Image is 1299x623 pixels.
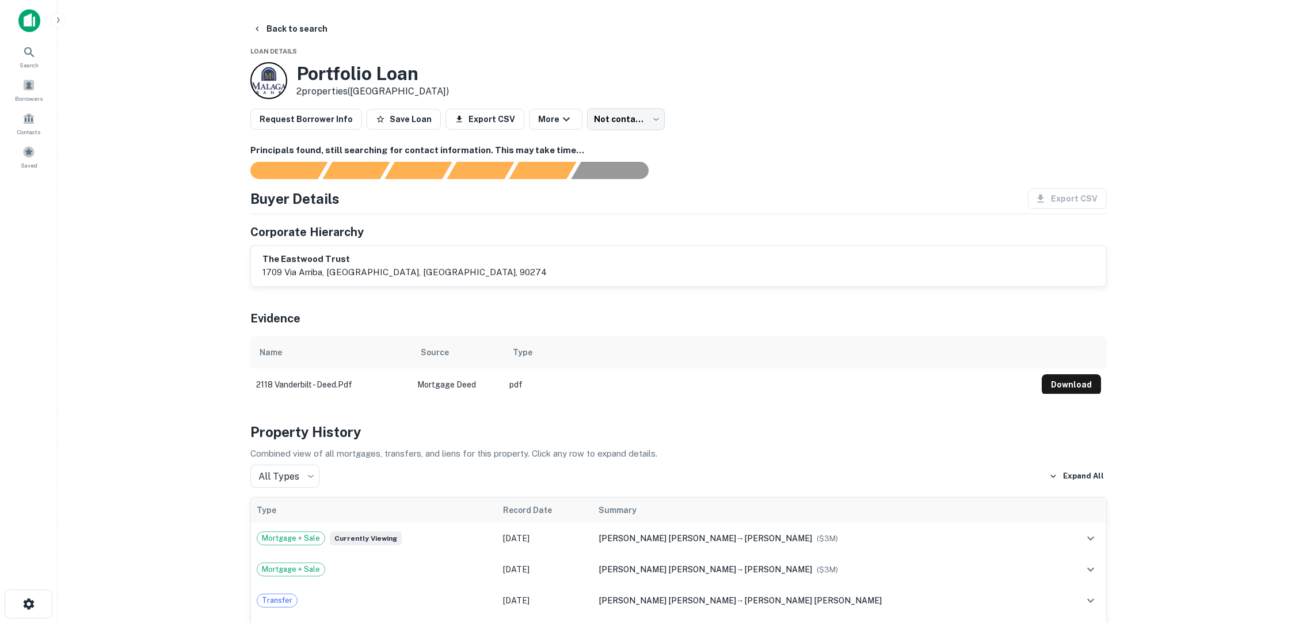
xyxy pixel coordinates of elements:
[497,554,592,585] td: [DATE]
[296,85,449,98] p: 2 properties ([GEOGRAPHIC_DATA])
[21,161,37,170] span: Saved
[817,534,838,543] span: ($ 3M )
[15,94,43,103] span: Borrowers
[1081,591,1100,610] button: expand row
[20,60,39,70] span: Search
[367,109,441,130] button: Save Loan
[599,534,736,543] span: [PERSON_NAME] [PERSON_NAME]
[250,336,1107,394] div: scrollable content
[412,336,504,369] th: Source
[250,369,412,401] td: 2118 vanderbilt - deed.pdf
[262,265,547,279] p: 1709 via arriba, [GEOGRAPHIC_DATA], [GEOGRAPHIC_DATA], 90274
[17,127,40,136] span: Contacts
[250,310,300,327] h5: Evidence
[3,108,54,139] a: Contacts
[412,369,504,401] td: Mortgage Deed
[445,109,524,130] button: Export CSV
[1241,531,1299,586] iframe: Chat Widget
[296,63,449,85] h3: Portfolio Loan
[744,534,812,543] span: [PERSON_NAME]
[250,109,362,130] button: Request Borrower Info
[260,345,282,359] div: Name
[599,594,1052,607] div: →
[744,596,882,605] span: [PERSON_NAME] [PERSON_NAME]
[250,144,1107,157] h6: Principals found, still searching for contact information. This may take time...
[262,253,547,266] h6: the eastwood trust
[504,336,1036,369] th: Type
[1081,529,1100,548] button: expand row
[257,564,325,575] span: Mortgage + Sale
[1042,374,1101,395] button: Download
[3,141,54,172] a: Saved
[421,345,449,359] div: Source
[497,523,592,554] td: [DATE]
[3,41,54,72] a: Search
[1046,468,1107,485] button: Expand All
[599,596,736,605] span: [PERSON_NAME] [PERSON_NAME]
[513,345,532,359] div: Type
[447,162,514,179] div: Principals found, AI now looking for contact information...
[250,465,319,488] div: All Types
[250,447,1107,461] p: Combined view of all mortgages, transfers, and liens for this property. Click any row to expand d...
[744,565,812,574] span: [PERSON_NAME]
[497,497,592,523] th: Record Date
[587,108,665,130] div: Not contacted
[250,223,364,241] h5: Corporate Hierarchy
[384,162,452,179] div: Documents found, AI parsing details...
[572,162,662,179] div: AI fulfillment process complete.
[509,162,576,179] div: Principals found, still searching for contact information. This may take time...
[250,188,340,209] h4: Buyer Details
[250,336,412,369] th: Name
[248,18,332,39] button: Back to search
[250,421,1107,442] h4: Property History
[3,74,54,105] a: Borrowers
[257,533,325,544] span: Mortgage + Sale
[251,497,498,523] th: Type
[322,162,390,179] div: Your request is received and processing...
[257,595,297,606] span: Transfer
[504,369,1036,401] td: pdf
[237,162,323,179] div: Sending borrower request to AI...
[599,563,1052,576] div: →
[250,48,297,55] span: Loan Details
[1081,560,1100,579] button: expand row
[497,585,592,616] td: [DATE]
[593,497,1057,523] th: Summary
[330,531,402,545] span: Currently viewing
[599,532,1052,545] div: →
[817,565,838,574] span: ($ 3M )
[18,9,40,32] img: capitalize-icon.png
[599,565,736,574] span: [PERSON_NAME] [PERSON_NAME]
[529,109,582,130] button: More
